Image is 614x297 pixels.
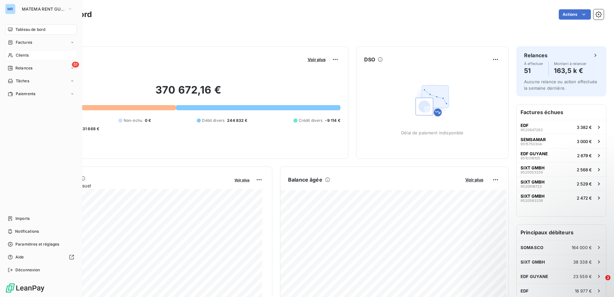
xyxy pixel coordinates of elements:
[559,9,591,20] button: Actions
[521,179,545,184] span: SIXT GMBH
[465,177,483,182] span: Voir plus
[524,62,543,66] span: À effectuer
[517,176,606,191] button: SIXT GMBH95206187232 529 €
[308,57,326,62] span: Voir plus
[521,184,542,188] span: 9520618723
[81,126,99,132] span: -31 668 €
[227,118,247,123] span: 244 832 €
[401,130,464,135] span: Délai de paiement indisponible
[299,118,323,123] span: Crédit divers
[15,229,39,234] span: Notifications
[517,148,606,162] button: EDF GUYANE95103161052 679 €
[16,91,35,97] span: Paiements
[517,104,606,120] h6: Factures échues
[605,275,610,280] span: 2
[521,288,529,293] span: EDF
[554,62,587,66] span: Montant à relancer
[517,134,606,148] button: SEMSAMAR95157503043 000 €
[577,167,592,172] span: 2 568 €
[577,195,592,201] span: 2 472 €
[592,275,608,291] iframe: Intercom live chat
[232,177,251,183] button: Voir plus
[577,125,592,130] span: 3 382 €
[521,151,548,156] span: EDF GUYANE
[306,57,328,62] button: Voir plus
[15,254,24,260] span: Aide
[36,84,340,103] h2: 370 672,16 €
[5,252,77,262] a: Aide
[124,118,142,123] span: Non-échu
[577,153,592,158] span: 2 679 €
[521,170,543,174] span: 9520053255
[521,123,529,128] span: EDF
[517,191,606,205] button: SIXT GMBH95205833362 472 €
[521,128,543,132] span: 9520647263
[524,66,543,76] h4: 51
[524,51,548,59] h6: Relances
[463,177,485,183] button: Voir plus
[524,79,597,91] span: Aucune relance ou action effectuée la semaine dernière.
[577,181,592,186] span: 2 529 €
[521,165,545,170] span: SIXT GMBH
[575,288,592,293] span: 16 977 €
[412,80,453,121] img: Empty state
[22,6,65,12] span: MATEMA RENT GUYANE
[521,142,542,146] span: 9515750304
[16,52,29,58] span: Clients
[15,216,30,221] span: Imports
[517,120,606,134] button: EDF95206472633 382 €
[234,178,250,182] span: Voir plus
[15,27,45,32] span: Tableau de bord
[521,156,540,160] span: 9510316105
[5,283,45,293] img: Logo LeanPay
[72,62,79,67] span: 51
[521,137,546,142] span: SEMSAMAR
[554,66,587,76] h4: 163,5 k €
[521,199,543,203] span: 9520583336
[16,40,32,45] span: Factures
[577,139,592,144] span: 3 000 €
[486,235,614,280] iframe: Intercom notifications message
[145,118,151,123] span: 0 €
[288,176,322,184] h6: Balance âgée
[15,267,40,273] span: Déconnexion
[36,182,230,189] span: Chiffre d'affaires mensuel
[15,241,59,247] span: Paramètres et réglages
[364,56,375,63] h6: DSO
[517,225,606,240] h6: Principaux débiteurs
[15,65,32,71] span: Relances
[16,78,29,84] span: Tâches
[517,162,606,176] button: SIXT GMBH95200532552 568 €
[5,4,15,14] div: MR
[325,118,340,123] span: -9 114 €
[202,118,224,123] span: Débit divers
[521,194,545,199] span: SIXT GMBH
